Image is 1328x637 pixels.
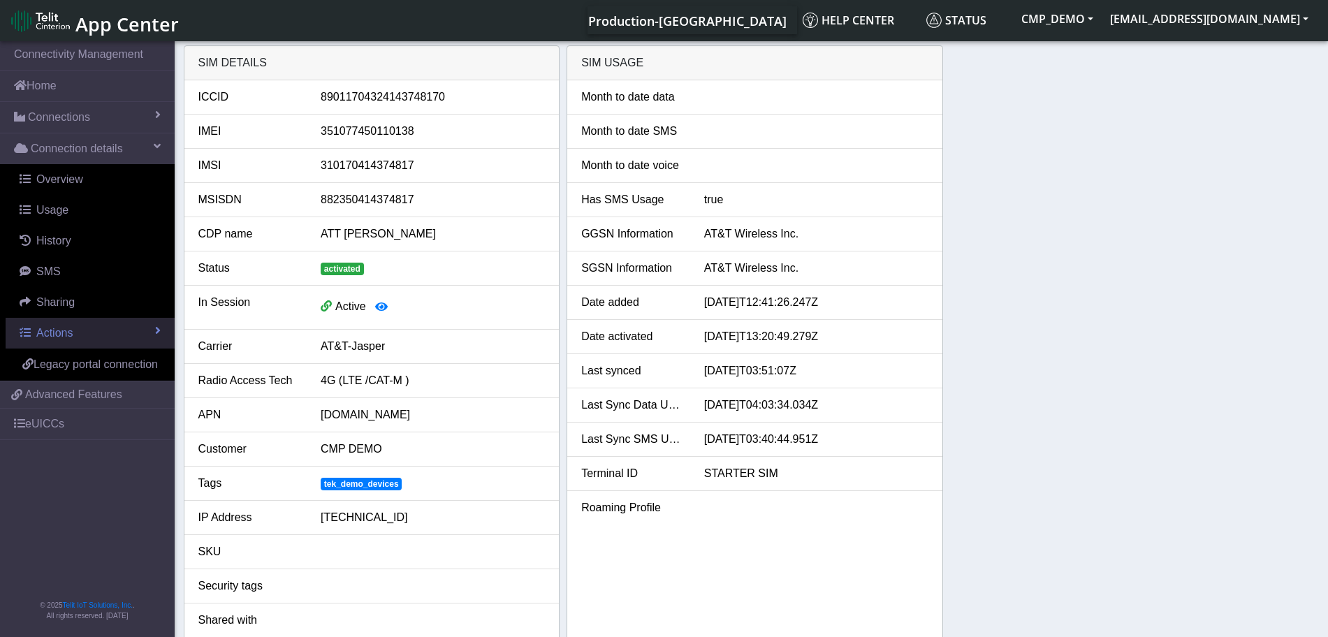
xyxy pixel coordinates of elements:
a: SMS [6,256,175,287]
span: Help center [803,13,894,28]
span: tek_demo_devices [321,478,402,490]
div: Shared with [188,612,311,629]
div: [DATE]T13:20:49.279Z [694,328,939,345]
span: Advanced Features [25,386,122,403]
div: Security tags [188,578,311,594]
button: View session details [366,294,397,321]
a: App Center [11,6,177,36]
div: Date activated [571,328,694,345]
div: [DOMAIN_NAME] [310,407,555,423]
a: Status [921,6,1013,34]
div: [DATE]T03:40:44.951Z [694,431,939,448]
div: Month to date data [571,89,694,105]
span: Usage [36,204,68,216]
div: In Session [188,294,311,321]
a: History [6,226,175,256]
div: 351077450110138 [310,123,555,140]
span: SMS [36,265,61,277]
div: Roaming Profile [571,499,694,516]
div: AT&T Wireless Inc. [694,226,939,242]
div: Has SMS Usage [571,191,694,208]
div: CDP name [188,226,311,242]
div: [TECHNICAL_ID] [310,509,555,526]
span: App Center [75,11,179,37]
div: ATT [PERSON_NAME] [310,226,555,242]
div: Radio Access Tech [188,372,311,389]
div: GGSN Information [571,226,694,242]
span: History [36,235,71,247]
span: Legacy portal connection [34,358,158,370]
span: Production-[GEOGRAPHIC_DATA] [588,13,787,29]
a: Usage [6,195,175,226]
img: status.svg [926,13,942,28]
a: Actions [6,318,175,349]
button: [EMAIL_ADDRESS][DOMAIN_NAME] [1102,6,1317,31]
div: SIM details [184,46,560,80]
div: Terminal ID [571,465,694,482]
div: AT&T Wireless Inc. [694,260,939,277]
a: Sharing [6,287,175,318]
span: Connections [28,109,90,126]
div: 310170414374817 [310,157,555,174]
div: Tags [188,475,311,492]
div: Status [188,260,311,277]
div: 882350414374817 [310,191,555,208]
div: Last Sync Data Usage [571,397,694,413]
div: SKU [188,543,311,560]
div: CMP DEMO [310,441,555,457]
div: [DATE]T12:41:26.247Z [694,294,939,311]
span: Overview [36,173,83,185]
div: 4G (LTE /CAT-M ) [310,372,555,389]
div: SIM Usage [567,46,942,80]
div: Last synced [571,363,694,379]
img: knowledge.svg [803,13,818,28]
div: IP Address [188,509,311,526]
span: Active [335,300,366,312]
div: STARTER SIM [694,465,939,482]
div: APN [188,407,311,423]
div: true [694,191,939,208]
a: Your current platform instance [588,6,786,34]
div: Month to date SMS [571,123,694,140]
div: Last Sync SMS Usage [571,431,694,448]
div: IMEI [188,123,311,140]
span: Sharing [36,296,75,308]
div: ICCID [188,89,311,105]
div: Customer [188,441,311,457]
div: SGSN Information [571,260,694,277]
div: Month to date voice [571,157,694,174]
div: [DATE]T04:03:34.034Z [694,397,939,413]
div: [DATE]T03:51:07Z [694,363,939,379]
button: CMP_DEMO [1013,6,1102,31]
span: activated [321,263,364,275]
span: Connection details [31,140,123,157]
a: Telit IoT Solutions, Inc. [63,601,133,609]
div: 89011704324143748170 [310,89,555,105]
span: Status [926,13,986,28]
img: logo-telit-cinterion-gw-new.png [11,10,70,32]
div: Carrier [188,338,311,355]
span: Actions [36,327,73,339]
div: IMSI [188,157,311,174]
div: AT&T-Jasper [310,338,555,355]
a: Help center [797,6,921,34]
a: Overview [6,164,175,195]
div: MSISDN [188,191,311,208]
div: Date added [571,294,694,311]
